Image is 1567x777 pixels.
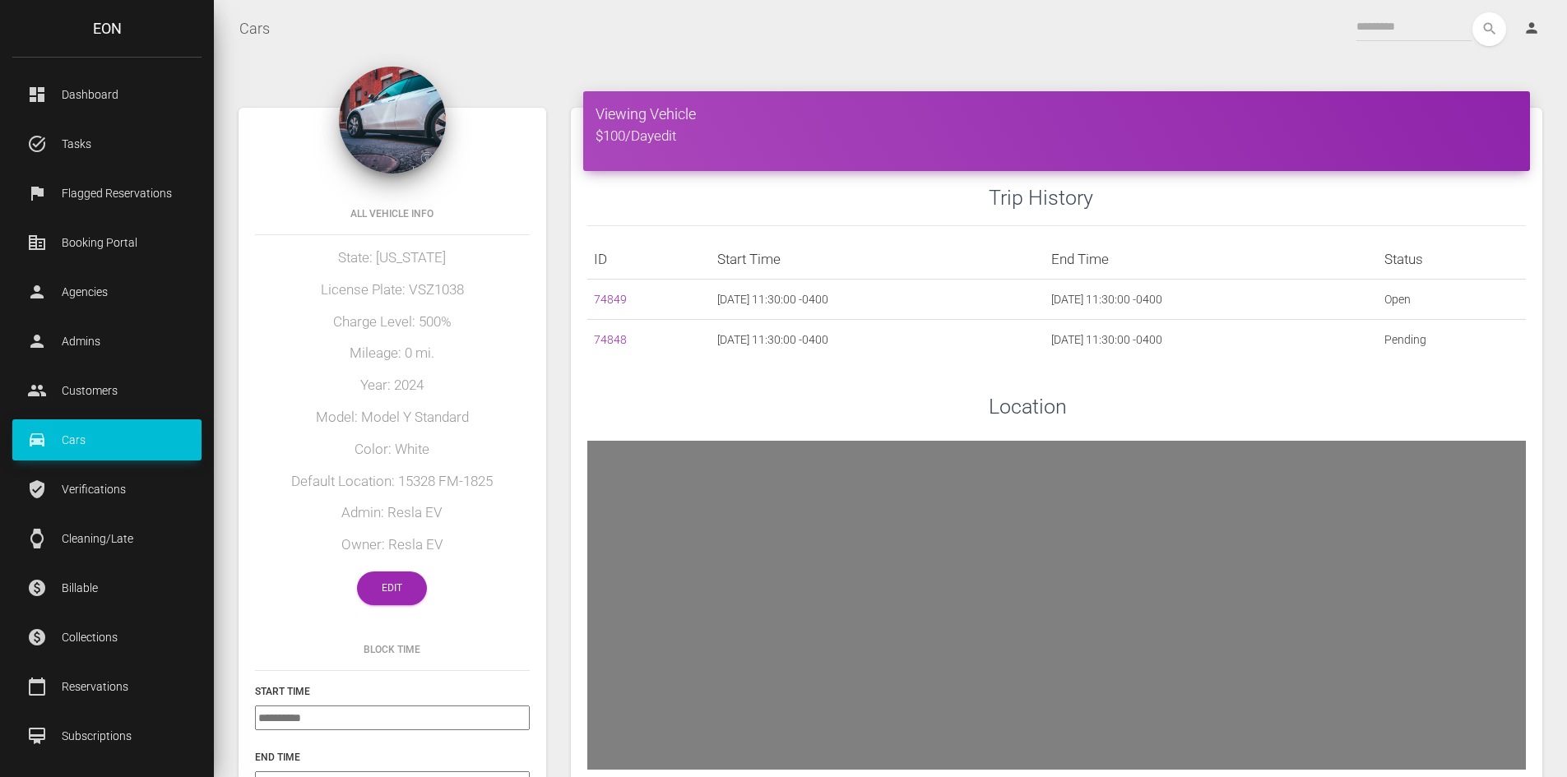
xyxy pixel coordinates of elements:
[587,239,711,280] th: ID
[12,321,202,362] a: person Admins
[1523,20,1540,36] i: person
[596,104,1518,124] h4: Viewing Vehicle
[12,222,202,263] a: corporate_fare Booking Portal
[1511,12,1555,45] a: person
[596,127,1518,146] h5: $100/Day
[255,440,530,460] h5: Color: White
[711,239,1044,280] th: Start Time
[255,206,530,221] h6: All Vehicle Info
[12,370,202,411] a: people Customers
[25,674,189,699] p: Reservations
[239,8,270,49] a: Cars
[12,715,202,756] a: card_membership Subscriptions
[12,123,202,164] a: task_alt Tasks
[255,684,530,699] h6: Start Time
[25,230,189,255] p: Booking Portal
[339,67,446,173] img: 168.jpg
[12,617,202,658] a: paid Collections
[255,472,530,492] h5: Default Location: 15328 FM-1825
[25,526,189,551] p: Cleaning/Late
[25,625,189,650] p: Collections
[989,392,1526,421] h3: Location
[1378,320,1526,360] td: Pending
[25,329,189,354] p: Admins
[25,280,189,304] p: Agencies
[255,312,530,332] h5: Charge Level: 500%
[255,750,530,765] h6: End Time
[255,503,530,523] h5: Admin: Resla EV
[255,280,530,300] h5: License Plate: VSZ1038
[255,344,530,363] h5: Mileage: 0 mi.
[12,419,202,460] a: drive_eta Cars
[255,535,530,555] h5: Owner: Resla EV
[255,376,530,395] h5: Year: 2024
[1472,12,1506,46] button: search
[12,567,202,608] a: paid Billable
[25,477,189,502] p: Verifications
[25,82,189,107] p: Dashboard
[12,173,202,214] a: flag Flagged Reservations
[12,74,202,115] a: dashboard Dashboard
[255,642,530,657] h6: Block Time
[989,183,1526,212] h3: Trip History
[1378,239,1526,280] th: Status
[1045,280,1378,320] td: [DATE] 11:30:00 -0400
[255,248,530,268] h5: State: [US_STATE]
[25,181,189,206] p: Flagged Reservations
[255,408,530,428] h5: Model: Model Y Standard
[711,280,1044,320] td: [DATE] 11:30:00 -0400
[594,333,627,346] a: 74848
[25,378,189,403] p: Customers
[357,571,427,605] a: Edit
[12,666,202,707] a: calendar_today Reservations
[594,293,627,306] a: 74849
[25,724,189,748] p: Subscriptions
[12,469,202,510] a: verified_user Verifications
[12,518,202,559] a: watch Cleaning/Late
[1045,239,1378,280] th: End Time
[1378,280,1526,320] td: Open
[12,271,202,312] a: person Agencies
[1045,320,1378,360] td: [DATE] 11:30:00 -0400
[711,320,1044,360] td: [DATE] 11:30:00 -0400
[25,576,189,600] p: Billable
[25,428,189,452] p: Cars
[654,127,676,144] a: edit
[25,132,189,156] p: Tasks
